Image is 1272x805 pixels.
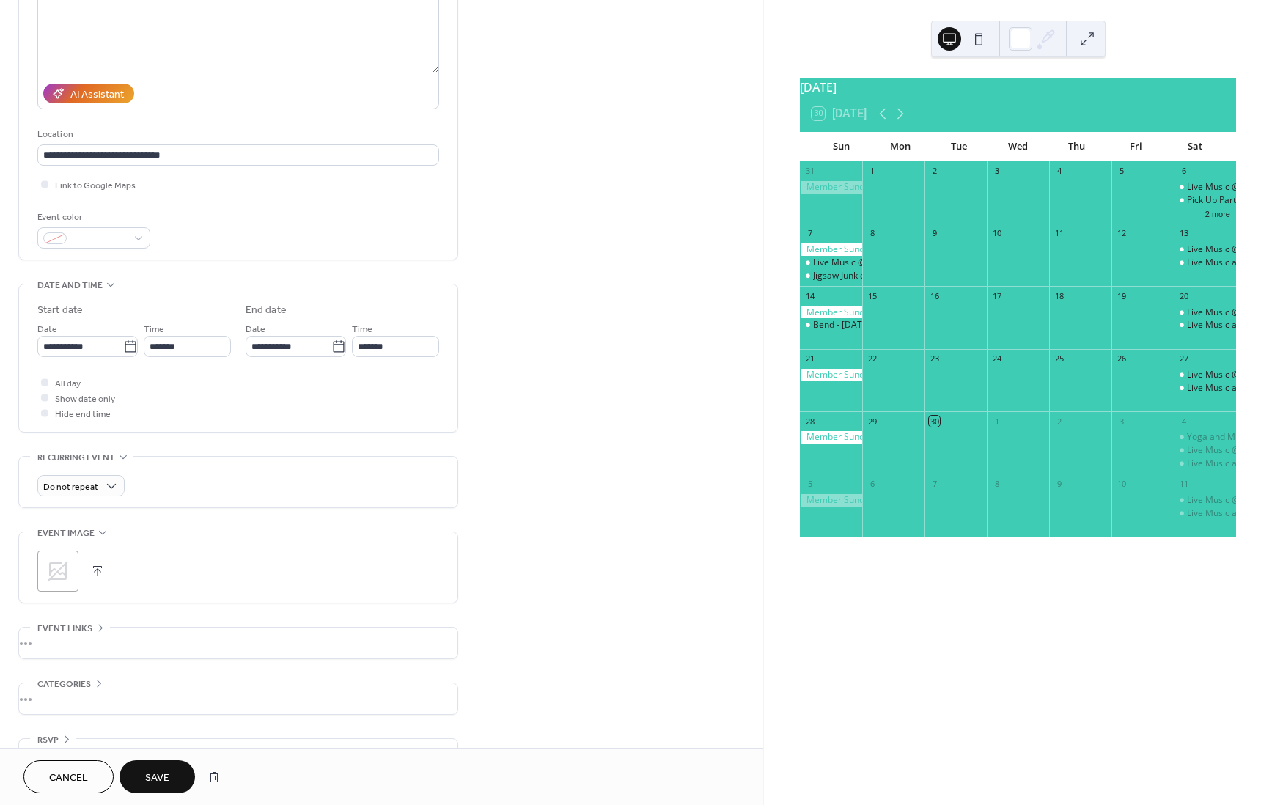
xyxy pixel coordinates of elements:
[23,760,114,793] button: Cancel
[144,322,164,337] span: Time
[991,353,1002,364] div: 24
[1116,166,1127,177] div: 5
[1048,132,1106,161] div: Thu
[43,479,98,496] span: Do not repeat
[37,526,95,541] span: Event image
[1054,166,1065,177] div: 4
[1174,194,1236,207] div: Pick Up Party @ Bend
[49,771,88,786] span: Cancel
[813,319,983,331] div: Bend - [DATE] School - "Into the Vineyard"
[55,392,115,407] span: Show date only
[1174,507,1236,520] div: Live Music at Fiesta Winery at Arch Ray
[37,551,78,592] div: ;
[804,290,815,301] div: 14
[37,621,92,636] span: Event links
[55,178,136,194] span: Link to Google Maps
[1054,353,1065,364] div: 25
[55,407,111,422] span: Hide end time
[1116,353,1127,364] div: 26
[1178,166,1189,177] div: 6
[19,683,457,714] div: •••
[991,290,1002,301] div: 17
[929,478,940,489] div: 7
[804,478,815,489] div: 5
[1178,416,1189,427] div: 4
[70,87,124,103] div: AI Assistant
[37,303,83,318] div: Start date
[1174,431,1236,444] div: Yoga and Mimosas in the Vineyard
[1174,457,1236,470] div: Live Music at Fiesta Winery at Arch Ray
[991,228,1002,239] div: 10
[1178,353,1189,364] div: 27
[1116,478,1127,489] div: 10
[867,166,878,177] div: 1
[37,450,115,466] span: Recurring event
[800,181,862,194] div: Member Sunday Funday
[804,166,815,177] div: 31
[929,228,940,239] div: 9
[1116,290,1127,301] div: 19
[246,322,265,337] span: Date
[1116,416,1127,427] div: 3
[813,257,966,269] div: Live Music @ Bend - [PERSON_NAME]
[988,132,1047,161] div: Wed
[1166,132,1224,161] div: Sat
[37,127,436,142] div: Location
[1187,181,1263,194] div: Live Music @ Bend
[1174,257,1236,269] div: Live Music at Fiesta Winery at Arch Ray
[246,303,287,318] div: End date
[37,210,147,225] div: Event color
[929,166,940,177] div: 2
[1054,228,1065,239] div: 11
[145,771,169,786] span: Save
[120,760,195,793] button: Save
[37,677,91,692] span: Categories
[991,166,1002,177] div: 3
[929,290,940,301] div: 16
[930,132,988,161] div: Tue
[1106,132,1165,161] div: Fri
[800,431,862,444] div: Member Sunday Funday
[37,732,59,748] span: RSVP
[1174,382,1236,394] div: Live Music at Fiesta Winery at Arch Ray
[43,84,134,103] button: AI Assistant
[1054,290,1065,301] div: 18
[991,416,1002,427] div: 1
[800,306,862,319] div: Member Sunday Funday
[1178,290,1189,301] div: 20
[800,494,862,507] div: Member Sunday Funday
[19,628,457,658] div: •••
[812,132,870,161] div: Sun
[1174,369,1236,381] div: Live Music @ Bend - Chase Gassaway
[19,739,457,770] div: •••
[929,416,940,427] div: 30
[870,132,929,161] div: Mon
[352,322,372,337] span: Time
[867,353,878,364] div: 22
[867,290,878,301] div: 15
[929,353,940,364] div: 23
[1174,444,1236,457] div: Live Music @ Bend - Keelan Donovan
[1116,228,1127,239] div: 12
[37,322,57,337] span: Date
[867,478,878,489] div: 6
[37,278,103,293] span: Date and time
[867,228,878,239] div: 8
[1174,494,1236,507] div: Live Music @ Bend - Acquired Taste
[800,319,862,331] div: Bend - Sunday School - "Into the Vineyard"
[1054,478,1065,489] div: 9
[1178,228,1189,239] div: 13
[800,257,862,269] div: Live Music @ Bend - Monte Rose
[55,376,81,392] span: All day
[1174,243,1236,256] div: Live Music @ Bend - Luke Bellet
[800,270,862,282] div: Jigsaw Junkies Challenge
[1174,181,1236,194] div: Live Music @ Bend
[804,353,815,364] div: 21
[800,369,862,381] div: Member Sunday Funday
[1174,306,1236,319] div: Live Music @ Bend - Brooks Forsythe
[1178,478,1189,489] div: 11
[800,243,862,256] div: Member Sunday Funday
[804,228,815,239] div: 7
[800,78,1236,96] div: [DATE]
